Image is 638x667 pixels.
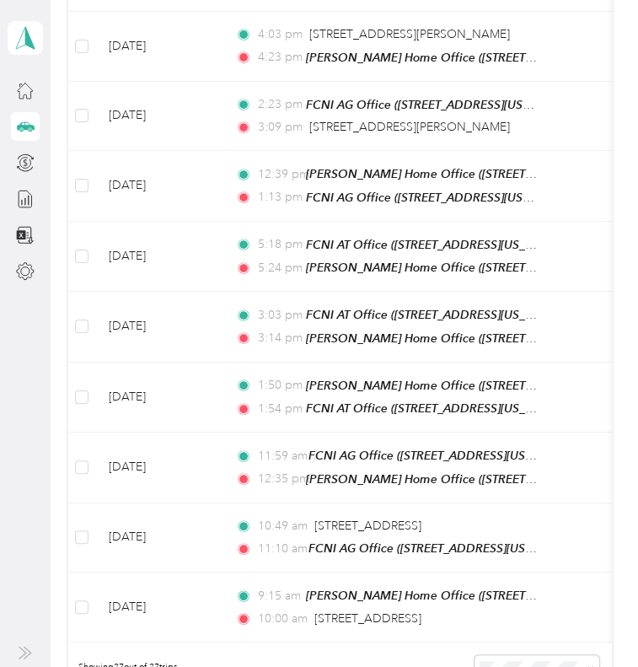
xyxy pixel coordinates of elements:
[95,12,222,82] td: [DATE]
[258,329,299,347] span: 3:14 pm
[258,517,308,535] span: 10:49 am
[95,222,222,293] td: [DATE]
[258,587,299,605] span: 9:15 am
[308,449,569,463] span: FCNI AG Office ([STREET_ADDRESS][US_STATE])
[306,401,563,416] span: FCNI AT Office ([STREET_ADDRESS][US_STATE])
[95,292,222,363] td: [DATE]
[258,25,303,44] span: 4:03 pm
[258,165,299,184] span: 12:39 pm
[308,541,569,556] span: FCNI AG Office ([STREET_ADDRESS][US_STATE])
[95,433,222,503] td: [DATE]
[258,470,299,488] span: 12:35 pm
[258,447,302,465] span: 11:59 am
[306,191,566,205] span: FCNI AG Office ([STREET_ADDRESS][US_STATE])
[95,503,222,573] td: [DATE]
[309,27,510,41] span: [STREET_ADDRESS][PERSON_NAME]
[95,573,222,643] td: [DATE]
[258,400,299,418] span: 1:54 pm
[258,610,308,628] span: 10:00 am
[544,573,638,667] iframe: Everlance-gr Chat Button Frame
[258,259,299,277] span: 5:24 pm
[95,82,222,152] td: [DATE]
[309,120,510,134] span: [STREET_ADDRESS][PERSON_NAME]
[258,235,299,254] span: 5:18 pm
[258,95,299,114] span: 2:23 pm
[306,308,563,322] span: FCNI AT Office ([STREET_ADDRESS][US_STATE])
[306,238,563,252] span: FCNI AT Office ([STREET_ADDRESS][US_STATE])
[258,376,299,395] span: 1:50 pm
[95,363,222,433] td: [DATE]
[258,306,299,325] span: 3:03 pm
[314,611,421,626] span: [STREET_ADDRESS]
[258,48,299,67] span: 4:23 pm
[258,118,303,137] span: 3:09 pm
[95,151,222,222] td: [DATE]
[258,540,302,558] span: 11:10 am
[258,188,299,207] span: 1:13 pm
[306,98,566,112] span: FCNI AG Office ([STREET_ADDRESS][US_STATE])
[314,519,421,533] span: [STREET_ADDRESS]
